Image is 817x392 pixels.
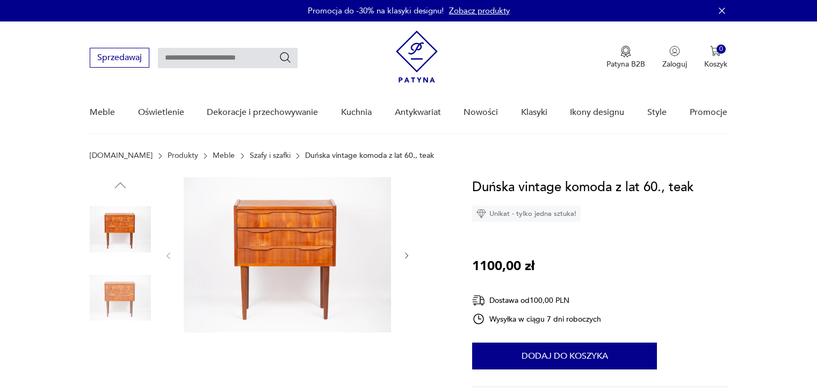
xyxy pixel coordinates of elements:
[606,59,645,69] p: Patyna B2B
[449,5,510,16] a: Zobacz produkty
[472,177,693,198] h1: Duńska vintage komoda z lat 60., teak
[90,199,151,260] img: Zdjęcie produktu Duńska vintage komoda z lat 60., teak
[476,209,486,219] img: Ikona diamentu
[464,92,498,133] a: Nowości
[472,313,601,325] div: Wysyłka w ciągu 7 dni roboczych
[606,46,645,69] button: Patyna B2B
[90,55,149,62] a: Sprzedawaj
[662,59,687,69] p: Zaloguj
[704,59,727,69] p: Koszyk
[396,31,438,83] img: Patyna - sklep z meblami i dekoracjami vintage
[704,46,727,69] button: 0Koszyk
[472,256,534,277] p: 1100,00 zł
[341,92,372,133] a: Kuchnia
[710,46,721,56] img: Ikona koszyka
[90,151,153,160] a: [DOMAIN_NAME]
[472,206,581,222] div: Unikat - tylko jedna sztuka!
[138,92,184,133] a: Oświetlenie
[184,177,391,332] img: Zdjęcie produktu Duńska vintage komoda z lat 60., teak
[395,92,441,133] a: Antykwariat
[662,46,687,69] button: Zaloguj
[213,151,235,160] a: Meble
[207,92,318,133] a: Dekoracje i przechowywanie
[168,151,198,160] a: Produkty
[472,294,601,307] div: Dostawa od 100,00 PLN
[647,92,667,133] a: Style
[717,45,726,54] div: 0
[620,46,631,57] img: Ikona medalu
[250,151,291,160] a: Szafy i szafki
[472,343,657,369] button: Dodaj do koszyka
[521,92,547,133] a: Klasyki
[472,294,485,307] img: Ikona dostawy
[606,46,645,69] a: Ikona medaluPatyna B2B
[690,92,727,133] a: Promocje
[305,151,434,160] p: Duńska vintage komoda z lat 60., teak
[570,92,624,133] a: Ikony designu
[90,92,115,133] a: Meble
[279,51,292,64] button: Szukaj
[90,267,151,329] img: Zdjęcie produktu Duńska vintage komoda z lat 60., teak
[308,5,444,16] p: Promocja do -30% na klasyki designu!
[90,48,149,68] button: Sprzedawaj
[669,46,680,56] img: Ikonka użytkownika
